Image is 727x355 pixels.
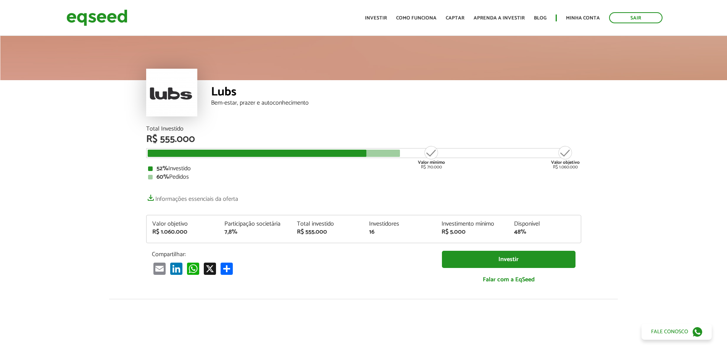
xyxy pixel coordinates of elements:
div: 7,8% [224,229,285,235]
a: Blog [534,16,546,21]
a: Como funciona [396,16,437,21]
div: R$ 1.060.000 [152,229,213,235]
div: R$ 1.060.000 [551,145,580,169]
div: R$ 555.000 [146,134,581,144]
div: Participação societária [224,221,285,227]
a: Falar com a EqSeed [442,272,575,287]
a: Informações essenciais da oferta [146,192,238,202]
a: X [202,262,218,274]
div: Investidores [369,221,430,227]
p: Compartilhar: [152,251,430,258]
div: 16 [369,229,430,235]
a: Sair [609,12,663,23]
strong: Valor objetivo [551,159,580,166]
strong: Valor mínimo [418,159,445,166]
div: R$ 5.000 [442,229,503,235]
a: Share [219,262,234,274]
div: Disponível [514,221,575,227]
a: Investir [365,16,387,21]
div: Bem-estar, prazer e autoconhecimento [211,100,581,106]
a: LinkedIn [169,262,184,274]
a: Investir [442,251,575,268]
a: Aprenda a investir [474,16,525,21]
div: Lubs [211,86,581,100]
a: Email [152,262,167,274]
img: EqSeed [66,8,127,28]
div: Total Investido [146,126,581,132]
a: Fale conosco [642,324,712,340]
div: Investido [148,166,579,172]
a: WhatsApp [185,262,201,274]
div: R$ 555.000 [297,229,358,235]
div: 48% [514,229,575,235]
div: Valor objetivo [152,221,213,227]
strong: 52% [156,163,168,174]
a: Minha conta [566,16,600,21]
div: R$ 710.000 [417,145,446,169]
a: Captar [446,16,464,21]
strong: 60% [156,172,169,182]
div: Total investido [297,221,358,227]
div: Investimento mínimo [442,221,503,227]
div: Pedidos [148,174,579,180]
